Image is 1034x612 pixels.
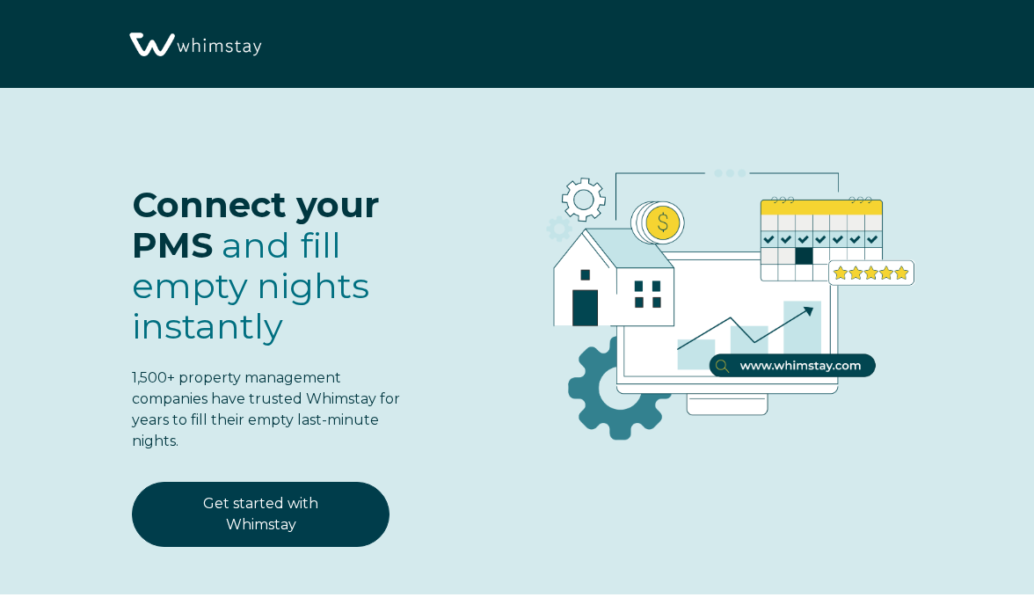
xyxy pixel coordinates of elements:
span: fill empty nights instantly [132,223,369,347]
span: and [132,223,369,347]
span: 1,500+ property management companies have trusted Whimstay for years to fill their empty last-min... [132,369,400,449]
img: Whimstay Logo-02 1 [123,9,266,82]
span: Connect your PMS [132,183,380,266]
a: Get started with Whimstay [132,482,390,547]
img: RBO Ilustrations-03 [462,123,981,463]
